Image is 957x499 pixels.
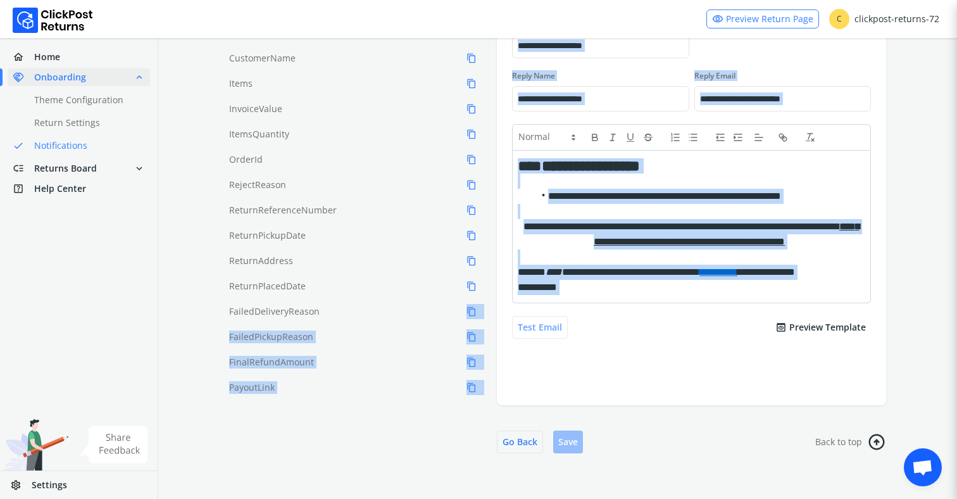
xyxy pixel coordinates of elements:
span: C [829,9,849,29]
button: list: ordered [670,130,687,145]
span: done [13,137,24,155]
button: indent: -1 [715,130,732,145]
span: content_copy [466,380,477,395]
span: InvoiceValue [229,103,282,115]
span: content_copy [466,51,477,66]
span: home [13,48,34,66]
label: Reply Email [694,71,871,81]
span: Returns Board [34,162,97,175]
button: Save [553,431,583,453]
span: preview [775,319,787,336]
a: homeHome [8,48,150,66]
button: bold [589,130,607,145]
span: settings [10,476,32,494]
span: Settings [32,479,67,491]
span: content_copy [466,203,477,218]
span: Help Center [34,182,86,195]
span: content_copy [466,101,477,117]
span: OrderId [229,153,263,166]
button: list: bullet [687,130,705,145]
span: content_copy [466,253,477,268]
span: content_copy [466,127,477,142]
button: Go Back [497,431,543,453]
span: ItemsQuantity [229,128,289,141]
span: content_copy [466,279,477,294]
div: clickpost-returns-72 [829,9,939,29]
span: content_copy [466,177,477,193]
button: strike [642,130,660,145]
span: FailedDeliveryReason [229,305,320,318]
span: Home [34,51,60,63]
span: content_copy [466,152,477,167]
span: expand_less [134,68,145,86]
a: Back to toparrow_circle_right [815,431,886,453]
span: Back to top [815,436,862,448]
span: FailedPickupReason [229,331,313,343]
span: ReturnPlacedDate [229,280,306,293]
button: previewPreview Template [770,316,871,339]
span: content_copy [466,228,477,243]
span: content_copy [466,76,477,91]
span: arrow_circle_right [865,433,888,452]
span: FinalRefundAmount [229,356,314,369]
span: low_priority [13,160,34,177]
span: Items [229,77,253,90]
a: doneNotifications [8,137,165,155]
a: Theme Configuration [8,91,165,109]
span: RejectReason [229,179,286,191]
button: underline [625,130,642,145]
span: content_copy [466,329,477,344]
span: ReturnAddress [229,255,293,267]
span: content_copy [466,304,477,319]
a: help_centerHelp Center [8,180,150,198]
span: handshake [13,68,34,86]
a: visibilityPreview Return Page [706,9,819,28]
span: help_center [13,180,34,198]
label: Reply Name [512,71,689,81]
span: ReturnPickupDate [229,229,306,242]
a: Return Settings [8,114,165,132]
button: Test Email [512,316,568,339]
span: CustomerName [229,52,296,65]
button: indent: +1 [732,130,750,145]
button: italic [607,130,625,145]
span: PayoutLink [229,381,275,394]
button: link [777,130,795,145]
div: Open chat [904,448,942,486]
img: Logo [13,8,93,33]
button: clean [804,130,822,145]
span: visibility [712,10,723,28]
img: share feedback [79,426,148,464]
span: ReturnReferenceNumber [229,204,337,217]
span: Onboarding [34,71,86,84]
span: expand_more [134,160,145,177]
span: content_copy [466,355,477,370]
